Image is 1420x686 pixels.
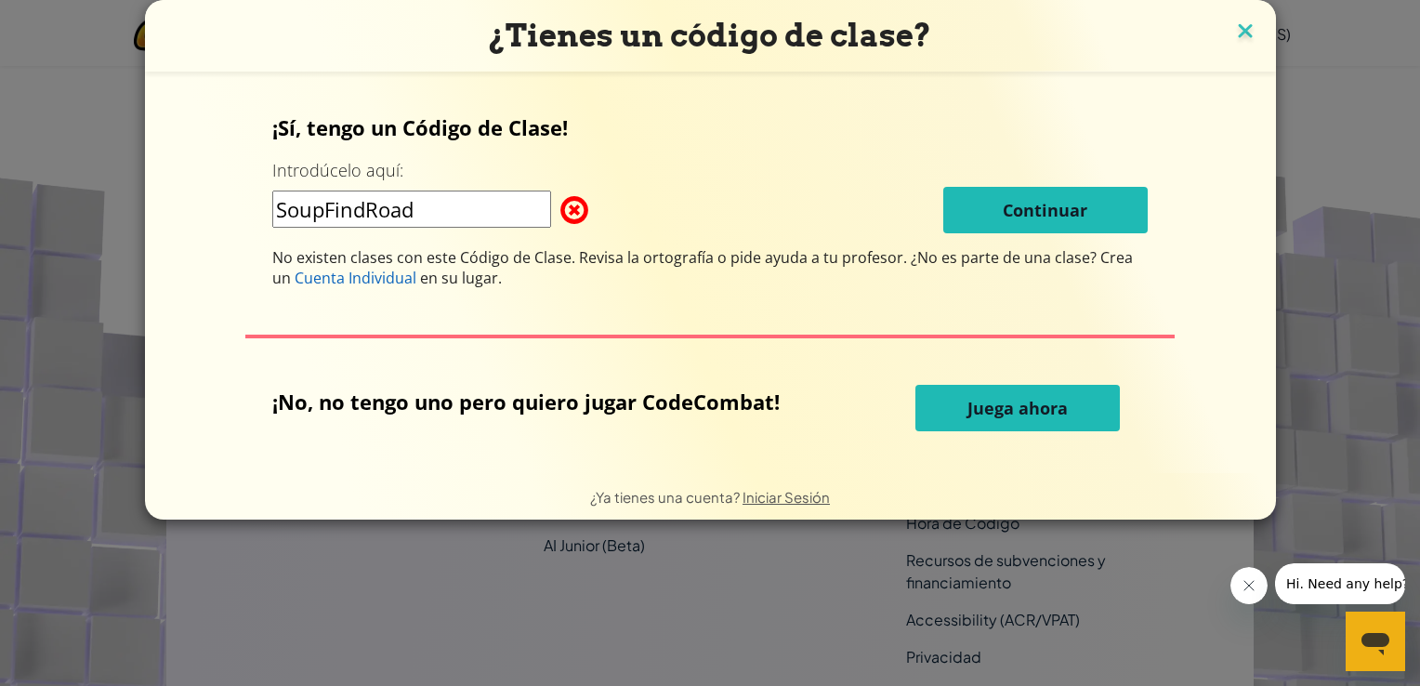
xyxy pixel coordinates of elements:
p: ¡Sí, tengo un Código de Clase! [272,113,1148,141]
span: ¿Tienes un código de clase? [489,17,931,54]
span: Juega ahora [967,397,1068,419]
span: ¿No es parte de una clase? Crea un [272,247,1133,288]
span: Hi. Need any help? [11,13,134,28]
span: No existen clases con este Código de Clase. Revisa la ortografía o pide ayuda a tu profesor. [272,247,911,268]
iframe: Mensaje de la compañía [1275,563,1405,604]
button: Continuar [943,187,1148,233]
span: Continuar [1003,199,1087,221]
label: Introdúcelo aquí: [272,159,403,182]
span: Cuenta Individual [295,268,416,288]
button: Juega ahora [915,385,1120,431]
iframe: Cerrar mensaje [1230,567,1268,604]
p: ¡No, no tengo uno pero quiero jugar CodeCombat! [272,388,794,416]
a: Iniciar Sesión [743,488,830,506]
span: ¿Ya tienes una cuenta? [590,488,743,506]
span: en su lugar. [416,268,502,288]
img: close icon [1233,19,1257,46]
iframe: Botón para iniciar la ventana de mensajería [1346,612,1405,671]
